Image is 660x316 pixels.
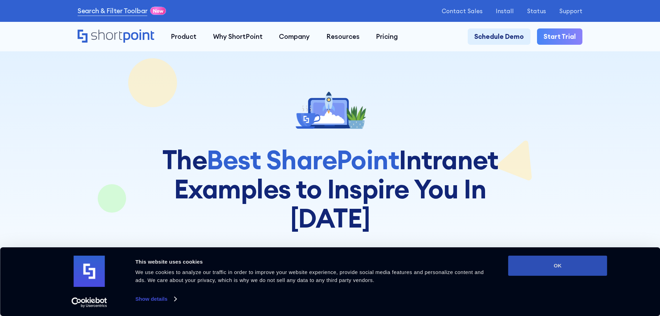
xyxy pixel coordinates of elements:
span: Best SharePoint [206,143,399,176]
div: Company [279,32,310,42]
h1: The Intranet Examples to Inspire You In [DATE] [132,145,528,232]
a: Schedule Demo [468,28,530,45]
a: Contact Sales [442,8,483,14]
div: Product [171,32,196,42]
a: Company [271,28,318,45]
a: Status [527,8,546,14]
span: We use cookies to analyze our traffic in order to improve your website experience, provide social... [135,269,484,283]
img: logo [74,256,105,287]
a: Install [496,8,514,14]
a: Product [162,28,205,45]
button: OK [508,256,607,276]
a: Search & Filter Toolbar [78,6,148,16]
a: Show details [135,294,176,304]
div: Resources [326,32,360,42]
div: Why ShortPoint [213,32,263,42]
a: Why ShortPoint [205,28,271,45]
a: Pricing [368,28,406,45]
a: Usercentrics Cookiebot - opens in a new window [59,297,120,308]
a: Start Trial [537,28,582,45]
div: Pricing [376,32,398,42]
a: Support [559,8,582,14]
iframe: Chat Widget [535,236,660,316]
a: Resources [318,28,368,45]
div: This website uses cookies [135,258,493,266]
a: Home [78,29,154,44]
